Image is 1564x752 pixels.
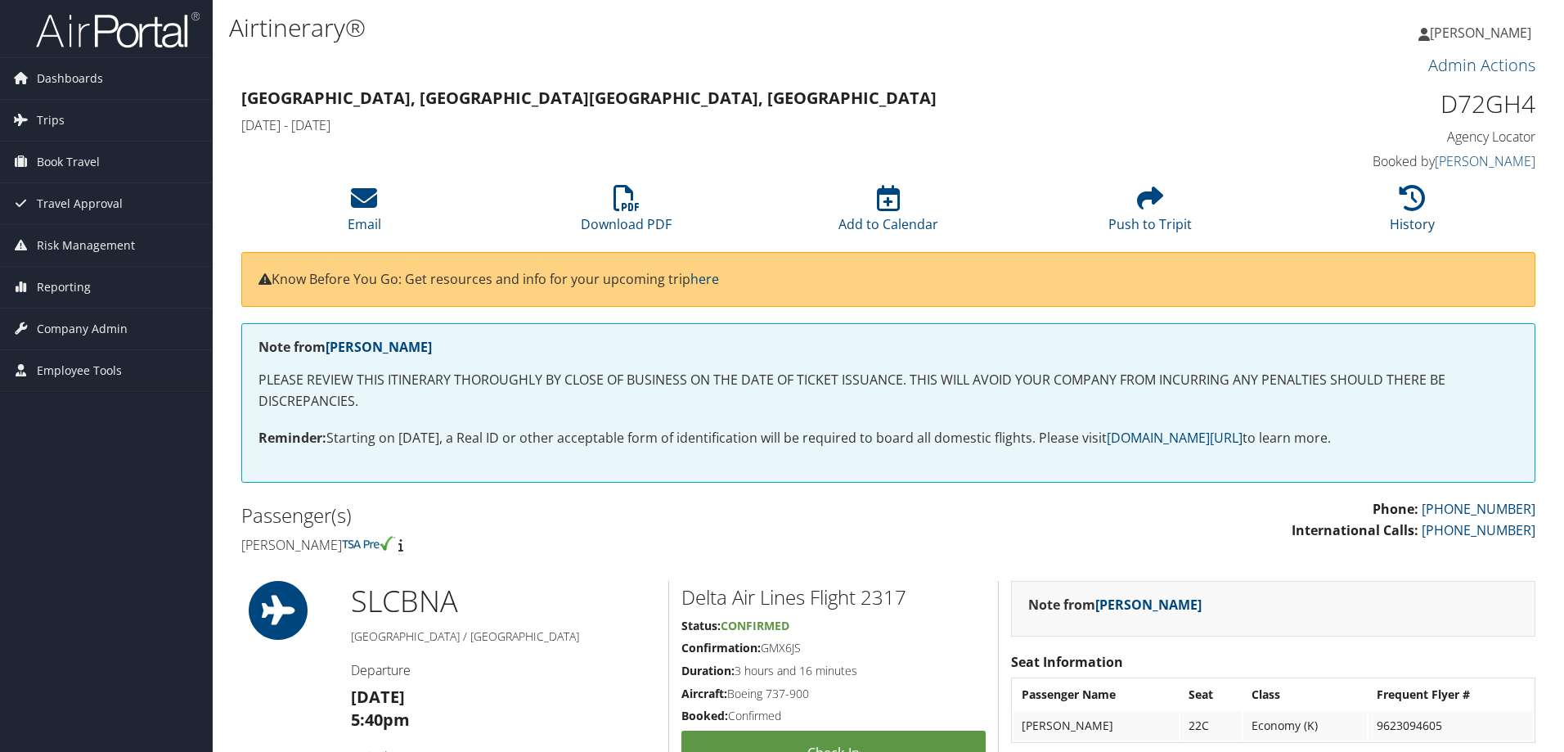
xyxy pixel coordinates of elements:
[1095,596,1202,614] a: [PERSON_NAME]
[681,708,728,723] strong: Booked:
[1428,54,1535,76] a: Admin Actions
[342,536,395,551] img: tsa-precheck.png
[1422,500,1535,518] a: [PHONE_NUMBER]
[1108,194,1192,233] a: Push to Tripit
[351,686,405,708] strong: [DATE]
[1180,680,1242,709] th: Seat
[721,618,789,633] span: Confirmed
[681,618,721,633] strong: Status:
[326,338,432,356] a: [PERSON_NAME]
[1418,8,1548,57] a: [PERSON_NAME]
[37,225,135,266] span: Risk Management
[1107,429,1243,447] a: [DOMAIN_NAME][URL]
[229,11,1108,45] h1: Airtinerary®
[1435,152,1535,170] a: [PERSON_NAME]
[1230,128,1535,146] h4: Agency Locator
[351,581,656,622] h1: SLC BNA
[37,100,65,141] span: Trips
[37,142,100,182] span: Book Travel
[351,661,656,679] h4: Departure
[1368,680,1533,709] th: Frequent Flyer #
[681,640,761,655] strong: Confirmation:
[1028,596,1202,614] strong: Note from
[1292,521,1418,539] strong: International Calls:
[681,663,735,678] strong: Duration:
[681,686,727,701] strong: Aircraft:
[241,536,876,554] h4: [PERSON_NAME]
[348,194,381,233] a: Email
[36,11,200,49] img: airportal-logo.png
[681,663,986,679] h5: 3 hours and 16 minutes
[1011,653,1123,671] strong: Seat Information
[1243,711,1367,741] td: Economy (K)
[351,628,656,645] h5: [GEOGRAPHIC_DATA] / [GEOGRAPHIC_DATA]
[1368,711,1533,741] td: 9623094605
[37,183,123,224] span: Travel Approval
[1230,87,1535,121] h1: D72GH4
[241,87,937,109] strong: [GEOGRAPHIC_DATA], [GEOGRAPHIC_DATA] [GEOGRAPHIC_DATA], [GEOGRAPHIC_DATA]
[37,308,128,349] span: Company Admin
[690,270,719,288] a: here
[1430,24,1531,42] span: [PERSON_NAME]
[681,583,986,611] h2: Delta Air Lines Flight 2317
[681,640,986,656] h5: GMX6JS
[241,116,1206,134] h4: [DATE] - [DATE]
[37,58,103,99] span: Dashboards
[258,429,326,447] strong: Reminder:
[681,708,986,724] h5: Confirmed
[1243,680,1367,709] th: Class
[1013,680,1179,709] th: Passenger Name
[258,269,1518,290] p: Know Before You Go: Get resources and info for your upcoming trip
[258,428,1518,449] p: Starting on [DATE], a Real ID or other acceptable form of identification will be required to boar...
[681,686,986,702] h5: Boeing 737-900
[1422,521,1535,539] a: [PHONE_NUMBER]
[241,502,876,529] h2: Passenger(s)
[1390,194,1435,233] a: History
[258,370,1518,412] p: PLEASE REVIEW THIS ITINERARY THOROUGHLY BY CLOSE OF BUSINESS ON THE DATE OF TICKET ISSUANCE. THIS...
[1230,152,1535,170] h4: Booked by
[1013,711,1179,741] td: [PERSON_NAME]
[37,350,122,391] span: Employee Tools
[351,709,410,731] strong: 5:40pm
[1180,711,1242,741] td: 22C
[37,267,91,308] span: Reporting
[258,338,432,356] strong: Note from
[838,194,938,233] a: Add to Calendar
[581,194,672,233] a: Download PDF
[1373,500,1418,518] strong: Phone:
